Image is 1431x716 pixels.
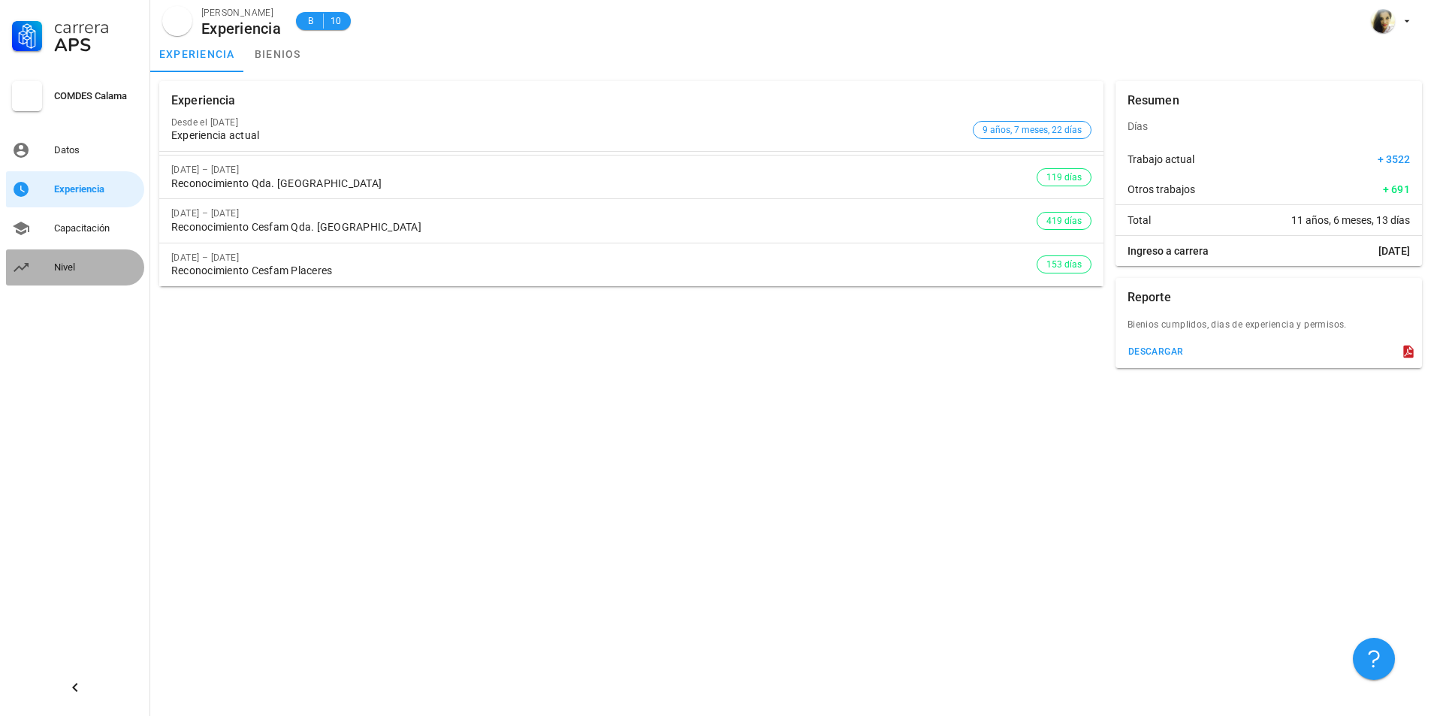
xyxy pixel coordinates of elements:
[54,261,138,273] div: Nivel
[1378,152,1410,167] span: + 3522
[171,177,1037,190] div: Reconocimiento Qda. [GEOGRAPHIC_DATA]
[6,132,144,168] a: Datos
[1128,243,1209,258] span: Ingreso a carrera
[6,249,144,285] a: Nivel
[1128,213,1151,228] span: Total
[1128,81,1179,120] div: Resumen
[171,252,1037,263] div: [DATE] – [DATE]
[1046,213,1082,229] span: 419 días
[54,36,138,54] div: APS
[6,171,144,207] a: Experiencia
[1371,9,1395,33] div: avatar
[1128,278,1171,317] div: Reporte
[201,20,281,37] div: Experiencia
[983,122,1082,138] span: 9 años, 7 meses, 22 días
[54,222,138,234] div: Capacitación
[54,144,138,156] div: Datos
[1122,341,1190,362] button: descargar
[171,221,1037,234] div: Reconocimiento Cesfam Qda. [GEOGRAPHIC_DATA]
[244,36,312,72] a: bienios
[54,18,138,36] div: Carrera
[1128,152,1194,167] span: Trabajo actual
[6,210,144,246] a: Capacitación
[171,208,1037,219] div: [DATE] – [DATE]
[171,81,236,120] div: Experiencia
[1116,108,1422,144] div: Días
[171,165,1037,175] div: [DATE] – [DATE]
[1128,182,1195,197] span: Otros trabajos
[54,183,138,195] div: Experiencia
[1383,182,1410,197] span: + 691
[171,129,967,142] div: Experiencia actual
[171,264,1037,277] div: Reconocimiento Cesfam Placeres
[1046,256,1082,273] span: 153 días
[54,90,138,102] div: COMDES Calama
[1291,213,1410,228] span: 11 años, 6 meses, 13 días
[162,6,192,36] div: avatar
[150,36,244,72] a: experiencia
[1116,317,1422,341] div: Bienios cumplidos, dias de experiencia y permisos.
[171,117,967,128] div: Desde el [DATE]
[305,14,317,29] span: B
[1128,346,1184,357] div: descargar
[201,5,281,20] div: [PERSON_NAME]
[1046,169,1082,186] span: 119 días
[1378,243,1410,258] span: [DATE]
[330,14,342,29] span: 10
